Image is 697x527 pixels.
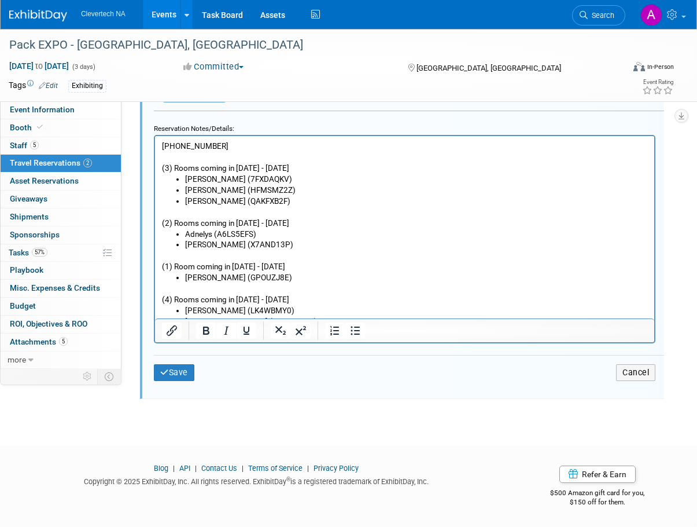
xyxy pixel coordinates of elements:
[304,464,312,473] span: |
[179,61,248,73] button: Committed
[291,323,311,339] button: Superscript
[10,301,36,310] span: Budget
[98,369,121,384] td: Toggle Event Tabs
[7,5,493,38] p: [PHONE_NUMBER] (3) Rooms coming in [DATE] - [DATE]
[30,103,493,125] li: [PERSON_NAME] (X7AND13P)
[1,101,121,119] a: Event Information
[1,316,121,333] a: ROI, Objectives & ROO
[9,10,67,21] img: ExhibitDay
[271,323,290,339] button: Subscript
[1,155,121,172] a: Travel Reservations2
[10,230,60,239] span: Sponsorships
[1,173,121,190] a: Asset Reservations
[30,49,493,60] li: [PERSON_NAME] (HFMSMZ2Z)
[170,464,178,473] span: |
[8,355,26,364] span: more
[10,265,43,275] span: Playbook
[1,244,121,262] a: Tasks57%
[345,323,365,339] button: Bullet list
[286,476,290,482] sup: ®
[34,61,45,71] span: to
[10,337,68,346] span: Attachments
[10,176,79,185] span: Asset Reservations
[633,62,645,71] img: Format-Inperson.png
[10,212,49,221] span: Shipments
[179,464,190,473] a: API
[10,158,92,167] span: Travel Reservations
[10,319,87,328] span: ROI, Objectives & ROO
[30,38,493,49] li: [PERSON_NAME] (7FXDAQKV)
[192,464,200,473] span: |
[1,262,121,279] a: Playbook
[155,136,654,319] iframe: Rich Text Area
[1,191,121,208] a: Giveaways
[1,352,121,369] a: more
[521,481,674,507] div: $500 Amazon gift card for you,
[416,64,561,72] span: [GEOGRAPHIC_DATA], [GEOGRAPHIC_DATA]
[10,105,75,114] span: Event Information
[1,137,121,155] a: Staff5
[10,123,45,132] span: Booth
[162,323,182,339] button: Insert/edit link
[647,63,674,71] div: In-Person
[325,323,345,339] button: Numbered list
[30,169,493,180] li: [PERSON_NAME] (LK4WBMY0)
[239,464,246,473] span: |
[201,464,237,473] a: Contact Us
[154,464,168,473] a: Blog
[71,63,95,71] span: (3 days)
[1,298,121,315] a: Budget
[7,125,493,136] p: (1) Room coming in [DATE] - [DATE]
[154,364,194,381] button: Save
[1,334,121,351] a: Attachments5
[1,119,121,137] a: Booth
[196,323,216,339] button: Bold
[521,497,674,507] div: $150 off for them.
[1,280,121,297] a: Misc. Expenses & Credits
[6,5,493,202] body: Rich Text Area. Press ALT-0 for help.
[9,79,58,93] td: Tags
[588,11,614,20] span: Search
[9,474,503,487] div: Copyright © 2025 ExhibitDay, Inc. All rights reserved. ExhibitDay is a registered trademark of Ex...
[9,248,47,257] span: Tasks
[216,323,236,339] button: Italic
[30,93,493,104] li: Adnelys (A6LS5EFS)
[1,208,121,226] a: Shipments
[154,119,655,135] div: Reservation Notes/Details:
[1,226,121,244] a: Sponsorships
[59,337,68,346] span: 5
[10,194,47,203] span: Giveaways
[68,80,106,92] div: Exhibiting
[577,60,674,78] div: Event Format
[5,35,617,56] div: Pack EXPO - [GEOGRAPHIC_DATA], [GEOGRAPHIC_DATA]
[37,124,43,130] i: Booth reservation complete
[10,283,100,292] span: Misc. Expenses & Credits
[9,61,69,71] span: [DATE] [DATE]
[237,323,256,339] button: Underline
[642,79,673,85] div: Event Rating
[7,147,493,169] p: (4) Rooms coming in [DATE] - [DATE]
[30,60,493,71] li: [PERSON_NAME] (QAKFXB2F)
[559,466,636,483] a: Refer & Earn
[572,5,625,25] a: Search
[39,82,58,90] a: Edit
[78,369,98,384] td: Personalize Event Tab Strip
[10,141,39,150] span: Staff
[616,364,655,381] button: Cancel
[81,10,126,18] span: Clevertech NA
[83,159,92,167] span: 2
[640,4,662,26] img: Adnelys Hernandez
[30,180,493,191] li: [DEMOGRAPHIC_DATA] (KW65MJPZ)
[32,248,47,257] span: 57%
[248,464,303,473] a: Terms of Service
[314,464,359,473] a: Privacy Policy
[30,136,493,147] li: [PERSON_NAME] (GPOUZJ8E)
[7,71,493,93] p: (2) Rooms coming in [DATE] - [DATE]
[30,141,39,149] span: 5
